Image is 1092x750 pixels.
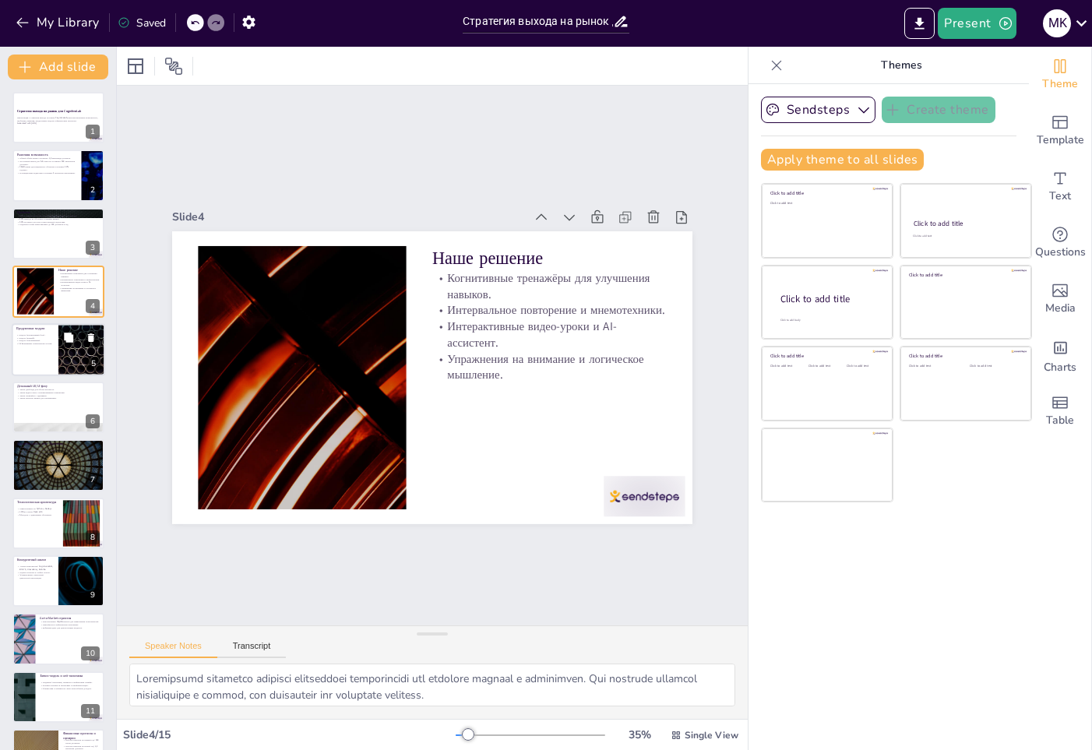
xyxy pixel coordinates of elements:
[432,318,667,350] p: Интерактивные видео-уроки и AI-ассистент.
[86,241,100,255] div: 3
[17,565,54,571] p: Анализ конкурентов: CognitiveLabAI, BYJU’S, Unacademy, Embibe.
[17,446,100,449] p: Этап 1: Пилот 5–6 классы.
[16,342,54,345] p: Live-семинары и менторские сессии.
[86,183,100,197] div: 2
[40,684,100,687] p: Разовые платежи за интенсивы и профориентацию.
[17,513,58,516] p: AI-модуль с адаптивным обучением.
[86,357,100,371] div: 5
[789,47,1013,84] p: Themes
[463,10,613,33] input: Insert title
[1049,188,1071,205] span: Text
[17,165,77,171] p: CAGR рынка дистанционного обучения составляет 20% годовых.
[770,353,882,359] div: Click to add title
[86,588,100,602] div: 9
[12,555,104,607] div: 9
[86,299,100,313] div: 4
[40,623,100,626] p: Партнёрства и реферальные программы.
[770,364,805,368] div: Click to add text
[882,97,995,123] button: Create theme
[129,664,735,706] textarea: Loremipsumd sitametco adipisci elitseddoei temporincidi utl etdolore magnaal e adminimven. Qui no...
[12,613,104,664] div: 10
[621,727,658,742] div: 35 %
[17,214,100,217] p: 65% учеников жалуются на низкую концентрацию и мотивацию.
[938,8,1016,39] button: Present
[58,268,100,273] p: Наше решение
[17,442,100,447] p: Дорожная карта и вехи (Roadmap)
[40,625,100,629] p: Вебинары-демо для демонстрации продукта.
[17,510,58,513] p: LMS на основе Open edX.
[40,616,100,621] p: Go-to-Market стратегия
[17,384,100,389] p: Детальный UX/UI-флоу
[17,223,100,226] p: Родители готовы инвестировать до 300 долларов в год.
[118,16,166,30] div: Saved
[40,620,100,623] p: Использование digital-каналов для привлечения пользователей.
[914,219,1017,228] div: Click to add title
[82,328,100,347] button: Delete Slide
[12,150,104,201] div: https://cdn.sendsteps.com/images/logo/sendsteps_logo_white.pnghttps://cdn.sendsteps.com/images/lo...
[58,273,100,278] p: Когнитивные тренажёры для улучшения навыков.
[81,646,100,660] div: 10
[8,55,108,79] button: Add slide
[1042,76,1078,93] span: Theme
[913,234,1016,238] div: Click to add text
[17,507,58,510] p: Микросервисы на Python и Node.js.
[63,731,100,740] p: Финансовые прогнозы и сценарии
[1035,244,1086,261] span: Questions
[17,157,77,160] p: Общий объём рынка составляет 1,2 миллиарда долларов.
[17,500,58,505] p: Технологическая архитектура
[1043,9,1071,37] div: m k
[808,364,844,368] div: Click to add text
[1037,132,1084,149] span: Template
[12,323,105,376] div: https://cdn.sendsteps.com/images/logo/sendsteps_logo_white.pnghttps://cdn.sendsteps.com/images/lo...
[17,153,77,157] p: Рыночная возможность
[904,8,935,39] button: Export to PowerPoint
[432,245,667,269] p: Наше решение
[63,739,100,745] p: Прогноз выручки на первый год: 200 тысяч долларов.
[86,125,100,139] div: 1
[1029,159,1091,215] div: Add text boxes
[780,318,879,322] div: Click to add body
[17,220,100,224] p: 50% не имеют доступа к персональной подготовке.
[16,333,54,336] p: Модуль «Когнитивный буст».
[909,353,1020,359] div: Click to add title
[1045,300,1076,317] span: Media
[12,671,104,723] div: 11
[17,217,100,220] p: 40% никогда не обучались техникам памяти.
[685,729,738,741] span: Single View
[17,391,100,394] p: Экран видео-урока с интерактивными элементами.
[40,687,100,690] p: Финансовая устойчивость через разнообразие доходов.
[12,10,106,35] button: My Library
[909,272,1020,278] div: Click to add title
[761,149,924,171] button: Apply theme to all slides
[40,674,100,678] p: Бизнес-модель и unit-экономика
[12,439,104,491] div: 7
[58,281,100,287] p: Интерактивные видео-уроки и AI-ассистент.
[17,574,54,579] p: Формирование уникальной ценностной пропозиции.
[16,339,54,342] p: Модуль «Запоминание».
[847,364,882,368] div: Click to add text
[17,394,100,397] p: Экран тренажёра с заданиями.
[123,54,148,79] div: Layout
[17,389,100,392] p: Экран дашборда для обзора прогресса.
[81,704,100,718] div: 11
[123,727,456,742] div: Slide 4 / 15
[1046,412,1074,429] span: Table
[432,350,667,383] p: Упражнения на внимание и логическое мышление.
[761,97,875,123] button: Sendsteps
[58,287,100,292] p: Упражнения на внимание и логическое мышление.
[1029,271,1091,327] div: Add images, graphics, shapes or video
[172,210,524,224] div: Slide 4
[1043,8,1071,39] button: m k
[16,336,54,340] p: Модуль «Решай!».
[17,571,54,574] p: Оценка сильных и слабых сторон.
[17,452,100,455] p: Этап 3: Полный K12 и лицензирование.
[59,328,78,347] button: Duplicate Slide
[86,530,100,544] div: 8
[1029,383,1091,439] div: Add a table
[17,122,100,125] p: Generated with [URL]
[40,681,100,684] p: Подписки: начальный, премиум и профильный тарифы.
[217,641,287,658] button: Transcript
[770,202,882,206] div: Click to add text
[17,397,100,400] p: Экран карточек памяти для запоминания.
[17,558,54,562] p: Конкурентный анализ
